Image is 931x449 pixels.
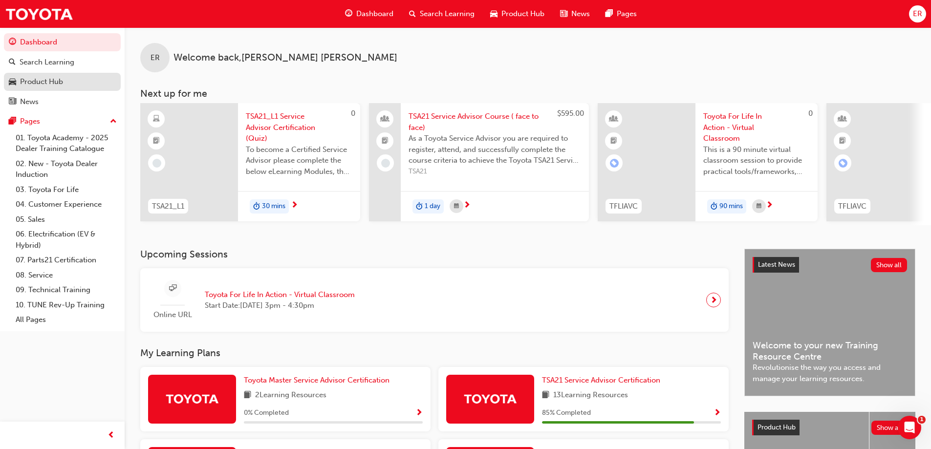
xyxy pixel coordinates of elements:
[12,130,121,156] a: 01. Toyota Academy - 2025 Dealer Training Catalogue
[711,200,717,213] span: duration-icon
[871,421,908,435] button: Show all
[598,4,645,24] a: pages-iconPages
[714,407,721,419] button: Show Progress
[369,103,589,221] a: $595.00TSA21 Service Advisor Course ( face to face)As a Toyota Service Advisor you are required t...
[703,111,810,144] span: Toyota For Life In Action - Virtual Classroom
[753,340,907,362] span: Welcome to your new Training Resource Centre
[12,312,121,327] a: All Pages
[20,96,39,107] div: News
[839,135,846,148] span: booktick-icon
[4,73,121,91] a: Product Hub
[125,88,931,99] h3: Next up for me
[744,249,915,396] a: Latest NewsShow allWelcome to your new Training Resource CentreRevolutionise the way you access a...
[542,389,549,402] span: book-icon
[291,201,298,210] span: next-icon
[766,201,773,210] span: next-icon
[560,8,567,20] span: news-icon
[4,93,121,111] a: News
[246,111,352,144] span: TSA21_L1 Service Advisor Certification (Quiz)
[244,375,393,386] a: Toyota Master Service Advisor Certification
[381,159,390,168] span: learningRecordVerb_NONE-icon
[808,109,813,118] span: 0
[20,57,74,68] div: Search Learning
[12,227,121,253] a: 06. Electrification (EV & Hybrid)
[262,201,285,212] span: 30 mins
[617,8,637,20] span: Pages
[610,113,617,126] span: learningResourceType_INSTRUCTOR_LED-icon
[557,109,584,118] span: $595.00
[4,53,121,71] a: Search Learning
[839,113,846,126] span: learningResourceType_INSTRUCTOR_LED-icon
[454,200,459,213] span: calendar-icon
[12,197,121,212] a: 04. Customer Experience
[5,3,73,25] img: Trak
[153,135,160,148] span: booktick-icon
[542,376,660,385] span: TSA21 Service Advisor Certification
[753,257,907,273] a: Latest NewsShow all
[490,8,498,20] span: car-icon
[482,4,552,24] a: car-iconProduct Hub
[918,416,926,424] span: 1
[153,113,160,126] span: learningResourceType_ELEARNING-icon
[909,5,926,22] button: ER
[553,389,628,402] span: 13 Learning Resources
[169,282,176,295] span: sessionType_ONLINE_URL-icon
[152,201,184,212] span: TSA21_L1
[246,144,352,177] span: To become a Certified Service Advisor please complete the below eLearning Modules, the Service Ad...
[463,390,517,407] img: Trak
[337,4,401,24] a: guage-iconDashboard
[140,103,360,221] a: 0TSA21_L1TSA21_L1 Service Advisor Certification (Quiz)To become a Certified Service Advisor pleas...
[416,200,423,213] span: duration-icon
[610,159,619,168] span: learningRecordVerb_ENROLL-icon
[244,389,251,402] span: book-icon
[501,8,544,20] span: Product Hub
[9,117,16,126] span: pages-icon
[356,8,393,20] span: Dashboard
[12,253,121,268] a: 07. Parts21 Certification
[552,4,598,24] a: news-iconNews
[205,300,355,311] span: Start Date: [DATE] 3pm - 4:30pm
[598,103,818,221] a: 0TFLIAVCToyota For Life In Action - Virtual ClassroomThis is a 90 minute virtual classroom sessio...
[4,112,121,130] button: Pages
[409,111,581,133] span: TSA21 Service Advisor Course ( face to face)
[4,33,121,51] a: Dashboard
[752,420,908,435] a: Product HubShow all
[148,276,721,324] a: Online URLToyota For Life In Action - Virtual ClassroomStart Date:[DATE] 3pm - 4:30pm
[140,249,729,260] h3: Upcoming Sessions
[420,8,475,20] span: Search Learning
[409,166,581,177] span: TSA21
[382,113,389,126] span: people-icon
[415,409,423,418] span: Show Progress
[108,429,115,442] span: prev-icon
[9,98,16,107] span: news-icon
[12,182,121,197] a: 03. Toyota For Life
[542,375,664,386] a: TSA21 Service Advisor Certification
[20,116,40,127] div: Pages
[205,289,355,300] span: Toyota For Life In Action - Virtual Classroom
[409,8,416,20] span: search-icon
[425,201,440,212] span: 1 day
[151,52,160,64] span: ER
[714,409,721,418] span: Show Progress
[703,144,810,177] span: This is a 90 minute virtual classroom session to provide practical tools/frameworks, behaviours a...
[110,115,117,128] span: up-icon
[12,156,121,182] a: 02. New - Toyota Dealer Induction
[12,268,121,283] a: 08. Service
[20,76,63,87] div: Product Hub
[351,109,355,118] span: 0
[9,38,16,47] span: guage-icon
[244,376,390,385] span: Toyota Master Service Advisor Certification
[255,389,326,402] span: 2 Learning Resources
[609,201,638,212] span: TFLIAVC
[12,212,121,227] a: 05. Sales
[165,390,219,407] img: Trak
[415,407,423,419] button: Show Progress
[606,8,613,20] span: pages-icon
[757,200,761,213] span: calendar-icon
[173,52,397,64] span: Welcome back , [PERSON_NAME] [PERSON_NAME]
[9,78,16,86] span: car-icon
[4,31,121,112] button: DashboardSearch LearningProduct HubNews
[838,201,866,212] span: TFLIAVC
